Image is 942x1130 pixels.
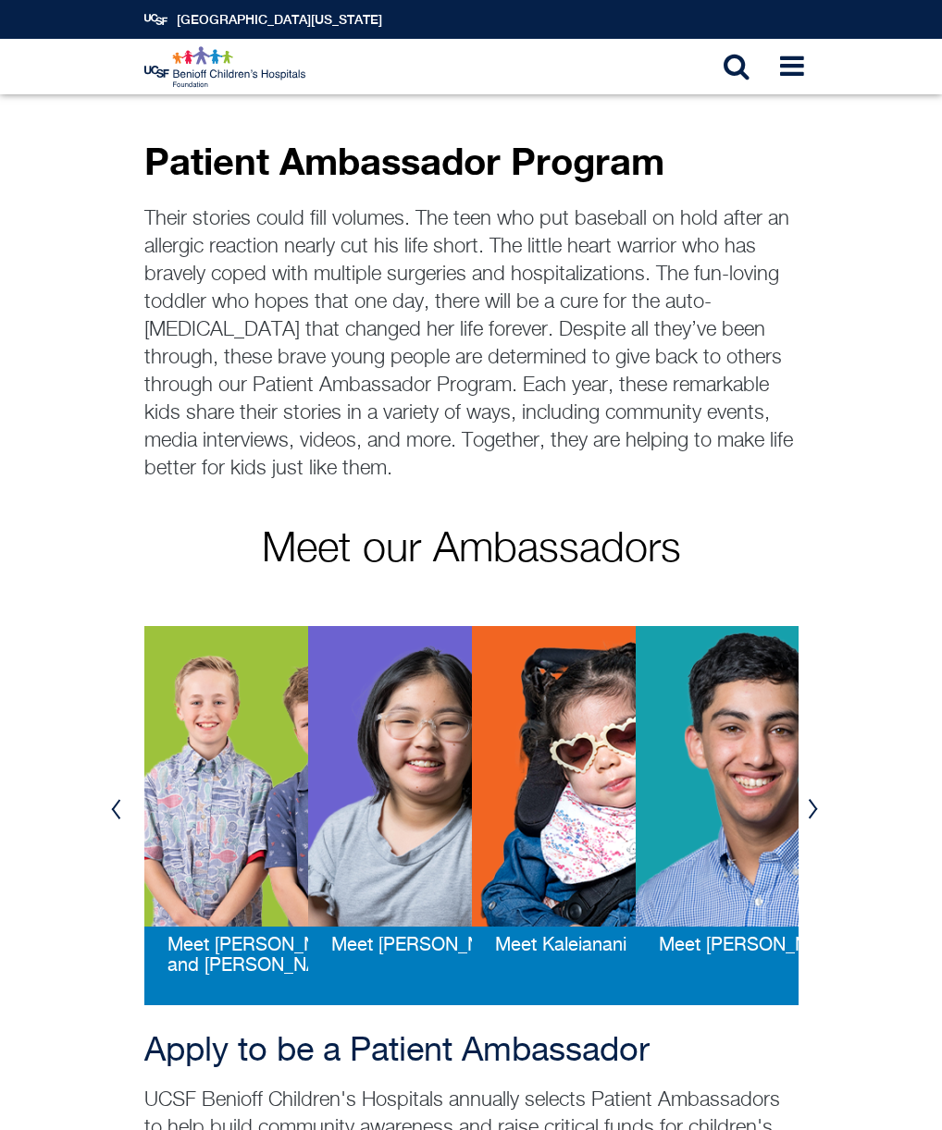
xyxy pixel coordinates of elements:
[144,205,799,483] p: Their stories could fill volumes. The teen who put baseball on hold after an allergic reaction ne...
[308,626,553,927] img: ashley-web_0.png
[167,936,360,976] span: Meet [PERSON_NAME] and [PERSON_NAME]
[144,46,308,88] img: Logo for UCSF Benioff Children's Hospitals Foundation
[144,626,390,927] img: teddy-web.png
[177,12,382,27] a: [GEOGRAPHIC_DATA][US_STATE]
[636,626,881,927] img: dilan-web_0.png
[144,141,799,182] p: Patient Ambassador Program
[108,792,125,826] button: Previous
[472,626,717,927] img: kaleiani-web.png
[144,529,799,571] p: Meet our Ambassadors
[805,792,822,826] button: Next
[495,936,626,956] a: Meet Kaleianani
[167,936,366,976] a: Meet [PERSON_NAME] and [PERSON_NAME]
[144,1033,799,1070] h2: Apply to be a Patient Ambassador
[331,936,524,956] a: Meet [PERSON_NAME]
[659,936,851,956] a: Meet [PERSON_NAME]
